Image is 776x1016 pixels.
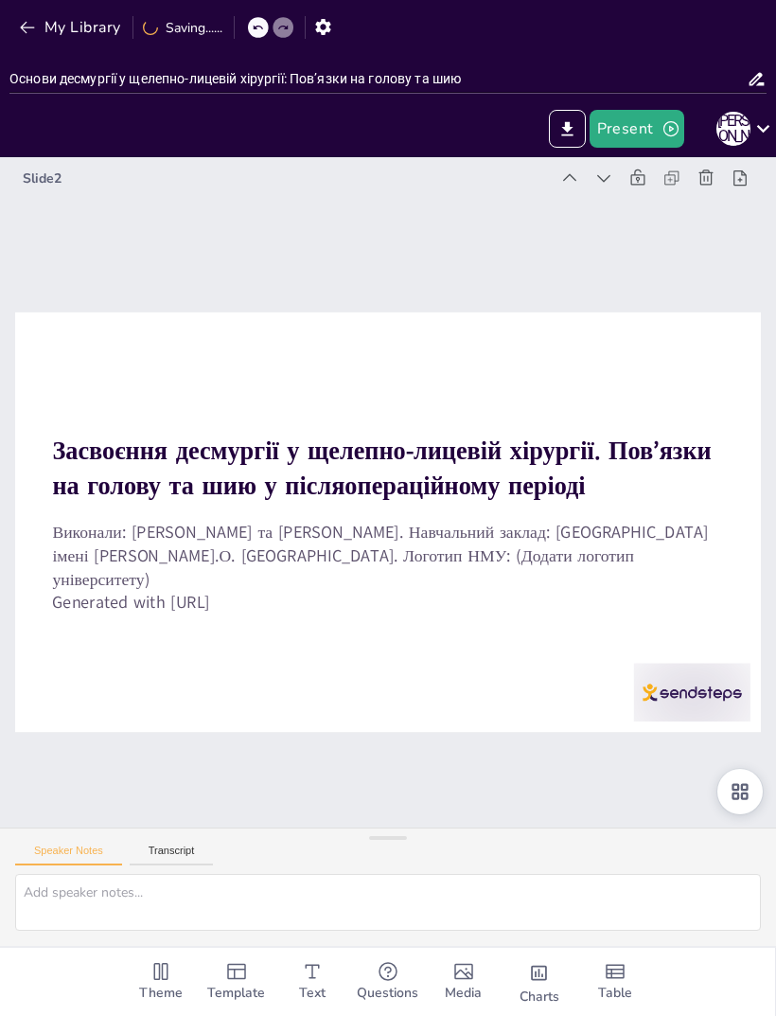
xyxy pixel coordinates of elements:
[598,983,632,1004] span: Table
[577,948,653,1016] div: Add a table
[520,987,559,1007] span: Charts
[590,110,684,148] button: Present
[147,219,740,575] p: Generated with [URL]
[716,110,750,148] button: А [PERSON_NAME]
[350,948,426,1016] div: Get real-time input from your audience
[502,948,577,1016] div: Add charts and graphs
[15,845,122,865] button: Speaker Notes
[123,948,199,1016] div: Change the overall theme
[87,677,552,955] div: Slide 2
[143,19,222,37] div: Saving......
[112,240,728,636] p: Виконали: [PERSON_NAME] та [PERSON_NAME]. Навчальний заклад: [GEOGRAPHIC_DATA] імені [PERSON_NAME...
[207,983,265,1004] span: Template
[357,983,418,1004] span: Questions
[9,65,747,93] input: Insert title
[130,845,214,865] button: Transcript
[139,983,183,1004] span: Theme
[14,12,129,43] button: My Library
[274,948,350,1016] div: Add text boxes
[426,948,502,1016] div: Add images, graphics, shapes or video
[549,110,586,148] button: Export to PowerPoint
[79,352,683,711] strong: Засвоєння десмургії у щелепно-лицевій хірургії. Пов’язки на голову та шию у післяопераційному пер...
[716,112,750,146] div: А [PERSON_NAME]
[445,983,482,1004] span: Media
[299,983,326,1004] span: Text
[199,948,274,1016] div: Add ready made slides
